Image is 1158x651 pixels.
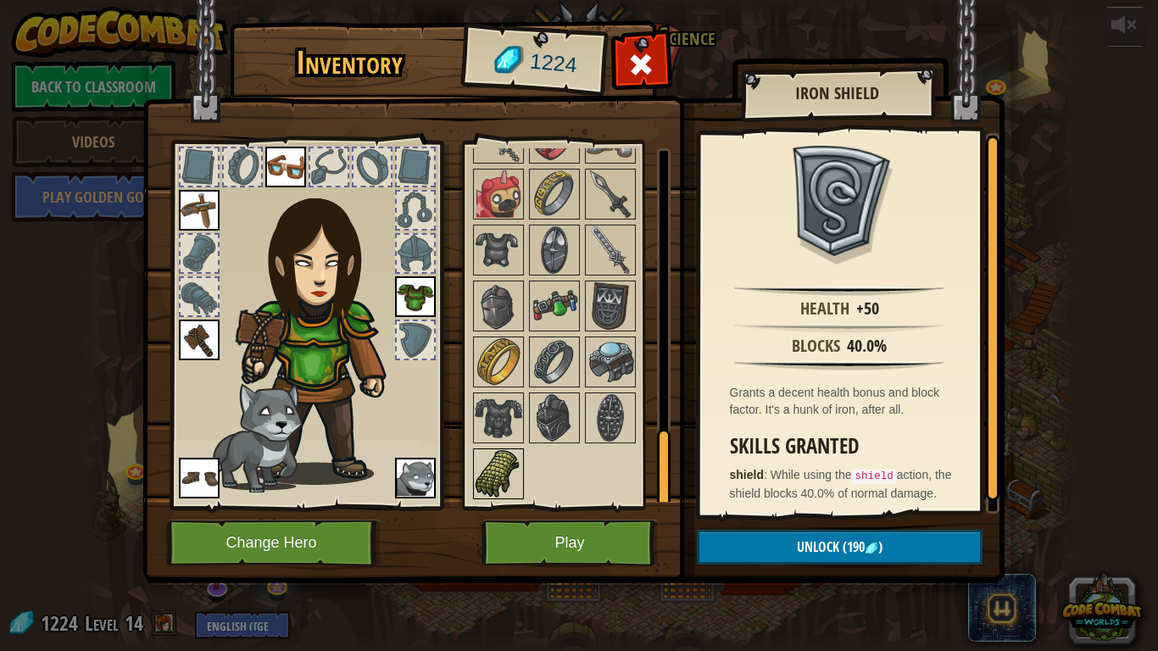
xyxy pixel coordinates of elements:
img: portrait.png [475,170,522,218]
button: Play [482,520,659,566]
button: Change Hero [166,520,381,566]
div: +50 [856,297,879,321]
strong: shield [730,468,764,481]
img: portrait.png [784,146,894,256]
div: 40.0% [847,334,887,359]
span: Unlock [797,537,839,556]
img: portrait.png [531,282,578,330]
img: portrait.png [587,338,634,386]
h3: Skills Granted [730,435,958,458]
span: (190 [839,537,865,556]
img: portrait.png [395,458,436,498]
button: Unlock(190) [697,530,983,565]
img: hr.png [734,286,944,296]
span: While using the action, the shield blocks 40.0% of normal damage. [730,468,952,500]
img: portrait.png [475,450,522,498]
img: portrait.png [395,276,436,317]
img: portrait.png [179,458,220,498]
span: : [764,468,771,481]
img: hr.png [734,323,944,333]
img: portrait.png [475,226,522,274]
img: portrait.png [265,147,306,187]
img: portrait.png [531,226,578,274]
img: portrait.png [587,394,634,442]
img: portrait.png [179,320,220,360]
img: portrait.png [531,338,578,386]
img: portrait.png [475,394,522,442]
img: portrait.png [587,226,634,274]
img: portrait.png [531,394,578,442]
span: 1224 [528,47,578,81]
img: gem.png [865,542,878,555]
code: shield [851,469,896,484]
img: hr.png [734,360,944,370]
img: wolf-pup-paper-doll.png [208,382,303,492]
h1: Inventory [242,45,458,81]
h2: Iron Shield [758,84,917,103]
span: ) [878,537,882,556]
img: portrait.png [587,282,634,330]
img: portrait.png [531,170,578,218]
img: portrait.png [475,282,522,330]
div: Blocks [792,334,840,359]
img: guardian_hair.png [234,173,416,485]
div: Health [800,297,849,321]
div: Grants a decent health bonus and block factor. It's a hunk of iron, after all. [730,384,958,418]
img: portrait.png [587,170,634,218]
img: portrait.png [475,338,522,386]
img: portrait.png [179,190,220,231]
